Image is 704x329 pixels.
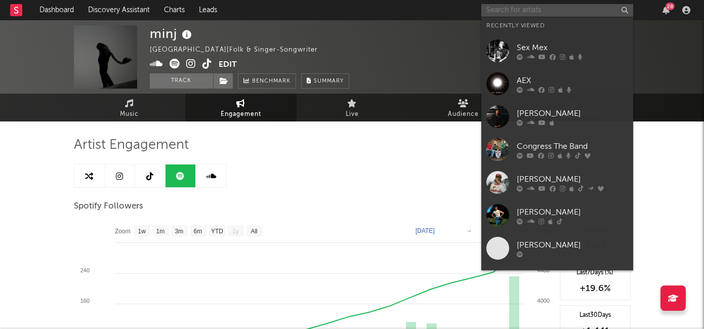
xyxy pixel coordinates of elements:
a: Benchmark [238,73,296,89]
a: Music [74,94,185,121]
text: 4000 [537,298,549,304]
div: [PERSON_NAME] [517,206,628,218]
text: 1y [232,228,239,235]
text: 3m [175,228,183,235]
a: Congress The Band [481,133,633,166]
div: Sex Mex [517,42,628,54]
span: Engagement [221,108,261,120]
span: Spotify Followers [74,200,143,213]
a: [PERSON_NAME] [481,232,633,265]
div: [PERSON_NAME] [517,239,628,251]
text: 160 [80,298,89,304]
button: Track [150,73,213,89]
div: AEX [517,74,628,87]
div: +19.6 % [565,282,625,295]
text: 1w [138,228,146,235]
a: [PERSON_NAME] [481,265,633,298]
div: Recently Viewed [486,20,628,32]
text: 1m [156,228,164,235]
div: [PERSON_NAME] [517,173,628,185]
div: Last 30 Days [565,311,625,320]
a: Engagement [185,94,297,121]
div: Last 7 Days (%) [565,268,625,277]
a: Audience [408,94,519,121]
div: [GEOGRAPHIC_DATA] | Folk & Singer-Songwriter [150,44,329,56]
text: → [466,227,472,234]
text: Zoom [115,228,131,235]
div: Congress The Band [517,140,628,152]
text: [DATE] [416,227,435,234]
a: AEX [481,67,633,100]
span: Artist Engagement [74,139,189,151]
a: Live [297,94,408,121]
text: YTD [211,228,223,235]
a: [PERSON_NAME] [481,100,633,133]
div: minj [150,25,194,42]
text: 4400 [537,267,549,273]
span: Live [346,108,359,120]
span: Music [120,108,139,120]
a: Sex Mex [481,34,633,67]
text: All [251,228,257,235]
button: Summary [301,73,349,89]
span: Audience [448,108,479,120]
text: 6m [193,228,202,235]
span: Benchmark [252,75,291,88]
text: 240 [80,267,89,273]
input: Search for artists [481,4,633,17]
a: [PERSON_NAME] [481,199,633,232]
button: Edit [219,59,237,71]
button: 28 [662,6,670,14]
span: Summary [314,78,344,84]
div: 28 [666,3,675,10]
a: [PERSON_NAME] [481,166,633,199]
div: [PERSON_NAME] [517,107,628,119]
